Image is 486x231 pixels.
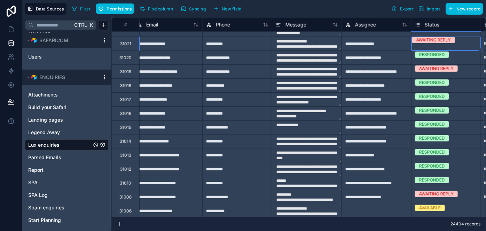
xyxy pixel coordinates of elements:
a: Syncing [178,3,211,14]
a: Legend Away [28,129,92,136]
div: Spam enquiries [25,202,109,213]
div: 31014 [120,139,131,144]
span: Users [28,53,42,60]
div: Attachments [25,89,109,100]
a: Permissions [96,3,137,14]
a: Report [28,167,92,174]
span: New field [222,6,242,11]
a: Landing pages [28,116,92,123]
div: RESPONDED [419,107,445,114]
div: Report [25,164,109,176]
span: SAFARICOM [39,37,68,44]
button: Import [416,3,443,15]
div: Build your Safari [25,102,109,113]
span: Message [285,21,306,28]
span: SPA Log [28,192,48,199]
div: Landing pages [25,114,109,125]
button: Airtable LogoSAFARICOM [25,36,99,45]
span: Phone [216,21,230,28]
a: Users [28,53,92,60]
span: Attachments [28,91,58,98]
div: 31017 [120,97,131,102]
div: Parsed Emails [25,152,109,163]
div: Legend Away [25,127,109,138]
span: Export [400,6,414,11]
div: AVAILABLE [419,205,441,211]
div: 31018 [120,83,131,88]
button: New field [211,3,244,14]
div: # [117,22,134,27]
div: 31016 [120,111,131,116]
a: Attachments [28,91,92,98]
div: 31021 [120,41,131,47]
button: New record [446,3,483,15]
button: Data Sources [25,3,66,15]
span: Email [146,21,158,28]
div: 31019 [120,69,131,75]
div: RESPONDED [419,177,445,183]
div: SPA Log [25,190,109,201]
span: Build your Safari [28,104,66,111]
span: Find column [148,6,173,11]
span: Legend Away [28,129,60,136]
div: AWAITING REPLY [419,191,454,197]
span: K [89,23,94,28]
span: Landing pages [28,116,63,123]
div: Lux enquiries [25,139,109,151]
a: Spam enquiries [28,204,92,211]
div: RESPONDED [419,93,445,100]
div: Users [25,51,109,62]
div: AWAITING REPLY [419,66,454,72]
div: 31006 [119,208,132,214]
div: RESPONDED [419,135,445,141]
div: RESPONDED [419,149,445,155]
div: 31015 [120,125,131,130]
a: SPA Log [28,192,92,199]
div: 31013 [120,153,131,158]
a: SPA [28,179,92,186]
div: 31020 [119,55,132,61]
span: Assignee [355,21,376,28]
span: Ctrl [73,21,88,29]
div: RESPONDED [419,52,445,58]
span: Lux enquiries [28,141,60,148]
div: SPA [25,177,109,188]
a: Build your Safari [28,104,92,111]
button: Syncing [178,3,208,14]
span: Report [28,167,44,174]
a: Start Planning [28,217,92,224]
span: Syncing [189,6,206,11]
div: 31008 [119,194,132,200]
a: New record [443,3,483,15]
span: Parsed Emails [28,154,61,161]
a: Parsed Emails [28,154,92,161]
img: Airtable Logo [31,38,37,43]
span: Spam enquiries [28,204,64,211]
span: Start Planning [28,217,61,224]
span: Status [425,21,439,28]
span: SPA [28,179,38,186]
div: RESPONDED [419,163,445,169]
span: ENQUIRIES [39,74,65,81]
span: New record [456,6,481,11]
div: 31012 [120,167,131,172]
span: Filter [80,6,91,11]
button: Permissions [96,3,134,14]
span: Permissions [107,6,132,11]
span: Data Sources [36,6,64,11]
button: Find column [137,3,175,14]
button: Export [389,3,416,15]
a: Lux enquiries [28,141,92,148]
button: Airtable LogoENQUIRIES [25,72,99,82]
button: Filter [69,3,93,14]
div: RESPONDED [419,79,445,86]
div: RESPONDED [419,121,445,128]
div: Start Planning [25,215,109,226]
div: AWAITING REPLY [416,37,451,43]
img: Airtable Logo [31,75,37,80]
span: Import [427,6,440,11]
div: 31010 [120,180,131,186]
span: 24404 records [450,221,480,227]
